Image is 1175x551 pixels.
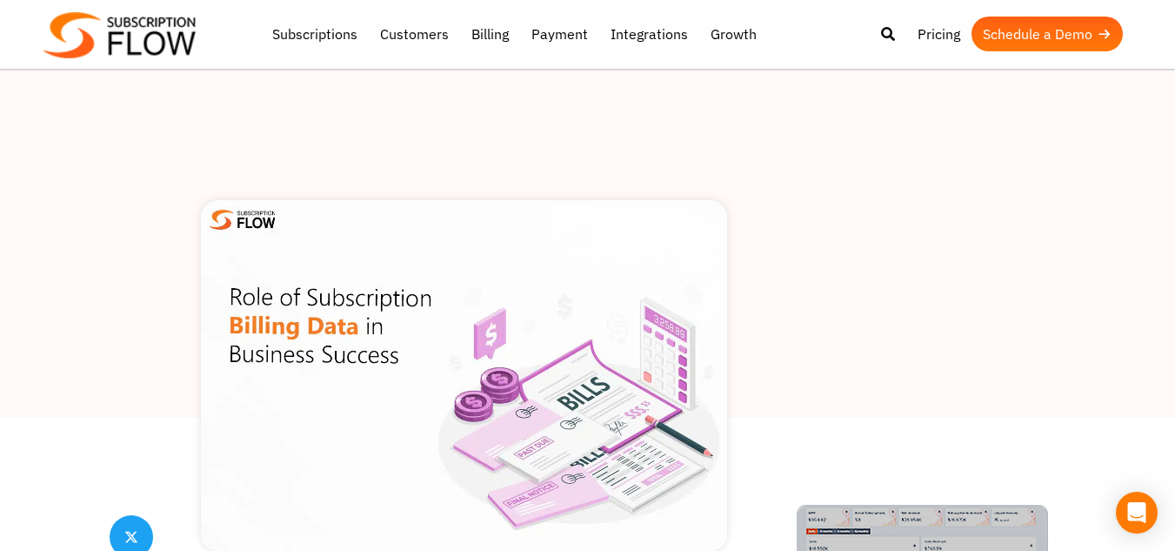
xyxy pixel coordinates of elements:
a: Pricing [906,17,971,51]
img: billing data [201,200,727,551]
a: Integrations [599,17,699,51]
a: Billing [460,17,520,51]
a: Payment [520,17,599,51]
a: Growth [699,17,768,51]
div: Open Intercom Messenger [1116,492,1158,534]
a: Customers [369,17,460,51]
a: Schedule a Demo [971,17,1123,51]
img: Subscriptionflow [43,12,196,58]
a: Subscriptions [261,17,369,51]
